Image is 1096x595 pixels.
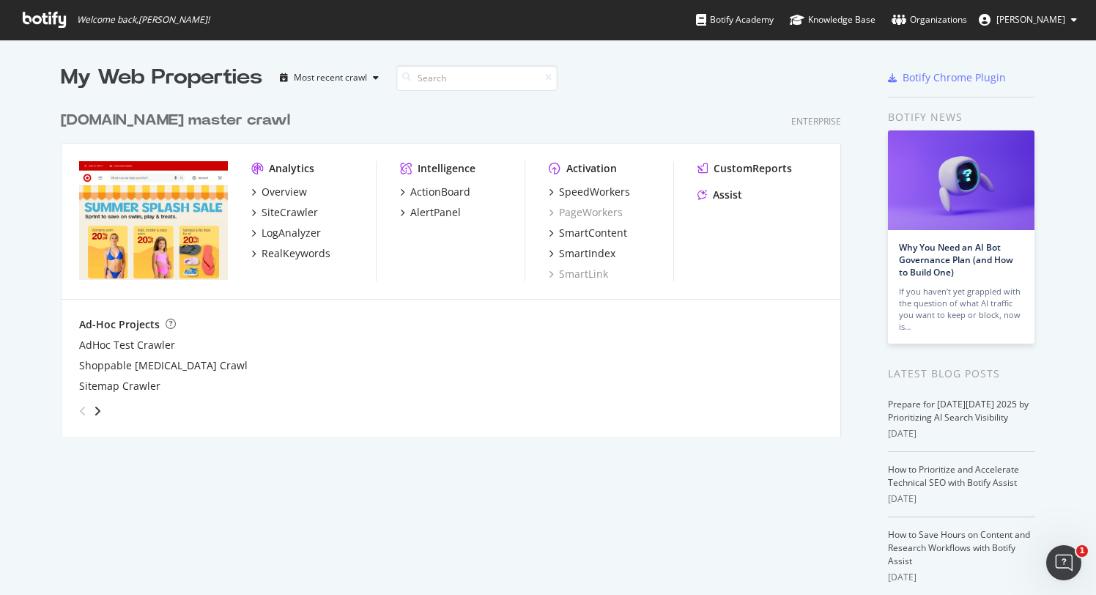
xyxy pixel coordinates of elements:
img: Why You Need an AI Bot Governance Plan (and How to Build One) [888,130,1034,230]
a: AlertPanel [400,205,461,220]
div: SiteCrawler [262,205,318,220]
div: Analytics [269,161,314,176]
div: ActionBoard [410,185,470,199]
div: LogAnalyzer [262,226,321,240]
span: Ankit Daruka [996,13,1065,26]
iframe: Intercom live chat [1046,545,1081,580]
a: RealKeywords [251,246,330,261]
a: SmartIndex [549,246,615,261]
div: Latest Blog Posts [888,366,1035,382]
a: SmartContent [549,226,627,240]
div: Assist [713,188,742,202]
div: Botify Academy [696,12,774,27]
div: CustomReports [714,161,792,176]
a: SpeedWorkers [549,185,630,199]
div: Ad-Hoc Projects [79,317,160,332]
div: [DATE] [888,571,1035,584]
div: SmartContent [559,226,627,240]
div: Overview [262,185,307,199]
div: Most recent crawl [294,73,367,82]
a: ActionBoard [400,185,470,199]
div: Enterprise [791,115,841,127]
a: Prepare for [DATE][DATE] 2025 by Prioritizing AI Search Visibility [888,398,1029,424]
a: SiteCrawler [251,205,318,220]
img: www.target.com [79,161,228,280]
a: Assist [697,188,742,202]
a: Botify Chrome Plugin [888,70,1006,85]
div: If you haven’t yet grappled with the question of what AI traffic you want to keep or block, now is… [899,286,1023,333]
div: SmartIndex [559,246,615,261]
a: [DOMAIN_NAME] master crawl [61,110,296,131]
div: RealKeywords [262,246,330,261]
a: Why You Need an AI Bot Governance Plan (and How to Build One) [899,241,1013,278]
a: SmartLink [549,267,608,281]
div: Knowledge Base [790,12,875,27]
div: SpeedWorkers [559,185,630,199]
span: Welcome back, [PERSON_NAME] ! [77,14,210,26]
input: Search [396,65,558,91]
a: PageWorkers [549,205,623,220]
a: How to Save Hours on Content and Research Workflows with Botify Assist [888,528,1030,567]
button: [PERSON_NAME] [967,8,1089,32]
div: [DATE] [888,492,1035,506]
div: AlertPanel [410,205,461,220]
div: [DOMAIN_NAME] master crawl [61,110,290,131]
a: LogAnalyzer [251,226,321,240]
div: Botify Chrome Plugin [903,70,1006,85]
div: Activation [566,161,617,176]
div: angle-left [73,399,92,423]
div: angle-right [92,404,103,418]
div: Organizations [892,12,967,27]
a: Shoppable [MEDICAL_DATA] Crawl [79,358,248,373]
span: 1 [1076,545,1088,557]
a: AdHoc Test Crawler [79,338,175,352]
button: Most recent crawl [274,66,385,89]
a: Overview [251,185,307,199]
div: grid [61,92,853,437]
a: Sitemap Crawler [79,379,160,393]
a: CustomReports [697,161,792,176]
a: How to Prioritize and Accelerate Technical SEO with Botify Assist [888,463,1019,489]
div: My Web Properties [61,63,262,92]
div: [DATE] [888,427,1035,440]
div: Botify news [888,109,1035,125]
div: Intelligence [418,161,475,176]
